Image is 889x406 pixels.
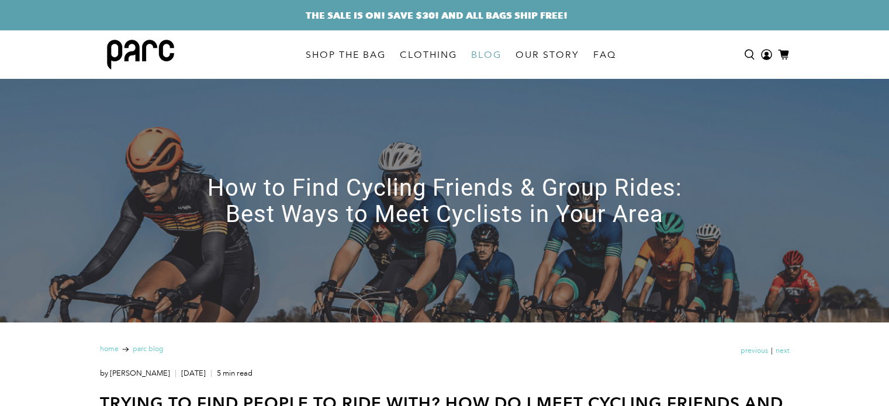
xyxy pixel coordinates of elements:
[100,369,170,378] a: by [PERSON_NAME]
[100,346,119,353] a: Home
[214,369,252,378] span: 5 min read
[306,8,568,22] a: THE SALE IS ON! SAVE $30! AND ALL BAGS SHIP FREE!
[178,369,206,378] span: [DATE]
[100,346,164,353] nav: breadcrumbs
[768,346,776,356] span: |
[509,39,586,71] a: OUR STORY
[776,348,790,355] a: Next
[741,348,768,355] a: Previous
[299,30,623,79] nav: main navigation
[133,346,164,353] a: Parc Blog
[464,39,509,71] a: BLOG
[107,40,174,70] img: parc bag logo
[182,175,708,227] h1: How to Find Cycling Friends & Group Rides: Best Ways to Meet Cyclists in Your Area
[586,39,623,71] a: FAQ
[393,39,464,71] a: CLOTHING
[299,39,393,71] a: SHOP THE BAG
